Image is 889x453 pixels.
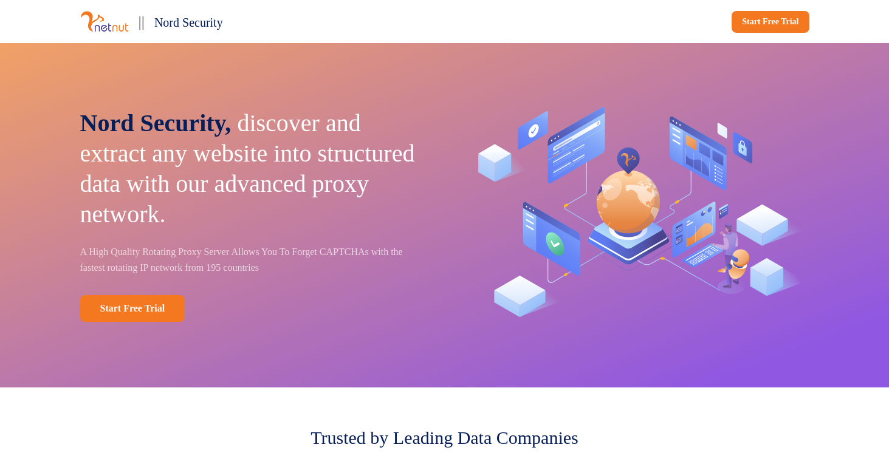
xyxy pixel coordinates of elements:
[80,108,428,230] p: discover and extract any website into structured data with our advanced proxy network.
[732,11,809,33] a: Start Free Trial
[139,10,145,33] p: ||
[80,295,185,322] a: Start Free Trial
[80,244,428,276] p: A High Quality Rotating Proxy Server Allows You To Forget CAPTCHAs with the fastest rotating IP n...
[80,109,232,137] span: Nord Security,
[311,424,578,451] p: Trusted by Leading Data Companies
[154,16,223,29] span: Nord Security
